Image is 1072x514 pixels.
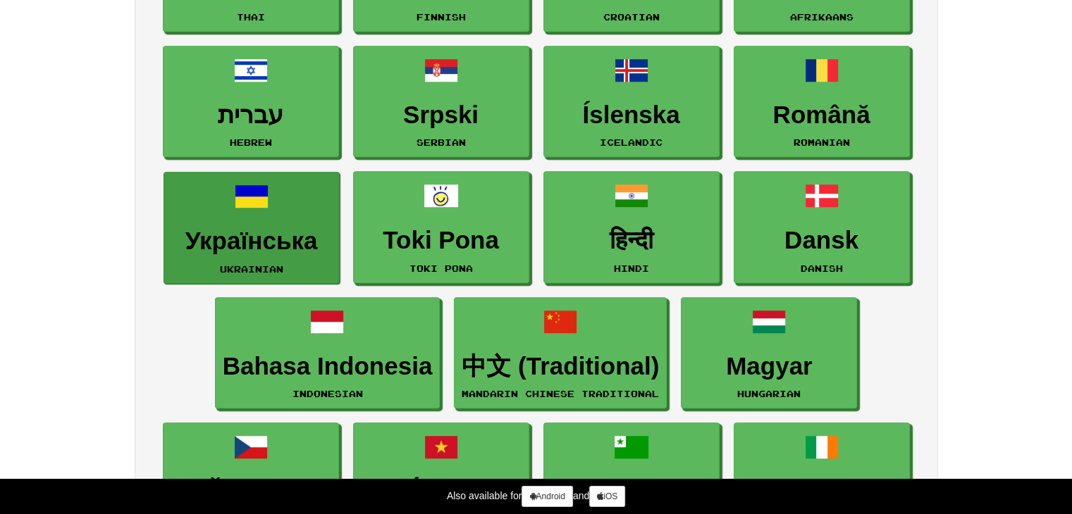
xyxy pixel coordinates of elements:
a: עבריתHebrew [163,46,339,158]
h3: Íslenska [551,101,712,129]
small: Afrikaans [790,12,854,22]
small: Serbian [417,137,466,147]
h3: 中文 (Traditional) [462,353,659,380]
h3: Srpski [361,101,522,129]
h3: Toki Pona [361,227,522,254]
small: Ukrainian [220,264,283,274]
a: 中文 (Traditional)Mandarin Chinese Traditional [454,297,667,409]
small: Thai [237,12,265,22]
a: DanskDanish [734,171,910,283]
h3: עברית [171,101,331,129]
a: RomânăRomanian [734,46,910,158]
h3: हिन्दी [551,227,712,254]
small: Hungarian [737,389,801,399]
small: Hebrew [230,137,272,147]
small: Danish [801,263,843,273]
h3: Українська [171,227,332,255]
a: iOS [589,486,625,507]
small: Toki Pona [409,263,473,273]
a: Bahasa IndonesiaIndonesian [215,297,440,409]
small: Mandarin Chinese Traditional [462,389,659,399]
small: Indonesian [292,389,362,399]
a: Toki PonaToki Pona [353,171,529,283]
a: MagyarHungarian [681,297,857,409]
a: УкраїнськаUkrainian [164,172,340,284]
a: SrpskiSerbian [353,46,529,158]
h3: Română [741,101,902,129]
h3: Bahasa Indonesia [223,353,433,380]
a: ÍslenskaIcelandic [543,46,720,158]
small: Romanian [794,137,850,147]
small: Finnish [417,12,466,22]
a: Android [522,486,572,507]
h3: Magyar [689,353,849,380]
a: हिन्दीHindi [543,171,720,283]
small: Icelandic [600,137,663,147]
small: Hindi [614,263,649,273]
h3: Dansk [741,227,902,254]
small: Croatian [603,12,660,22]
